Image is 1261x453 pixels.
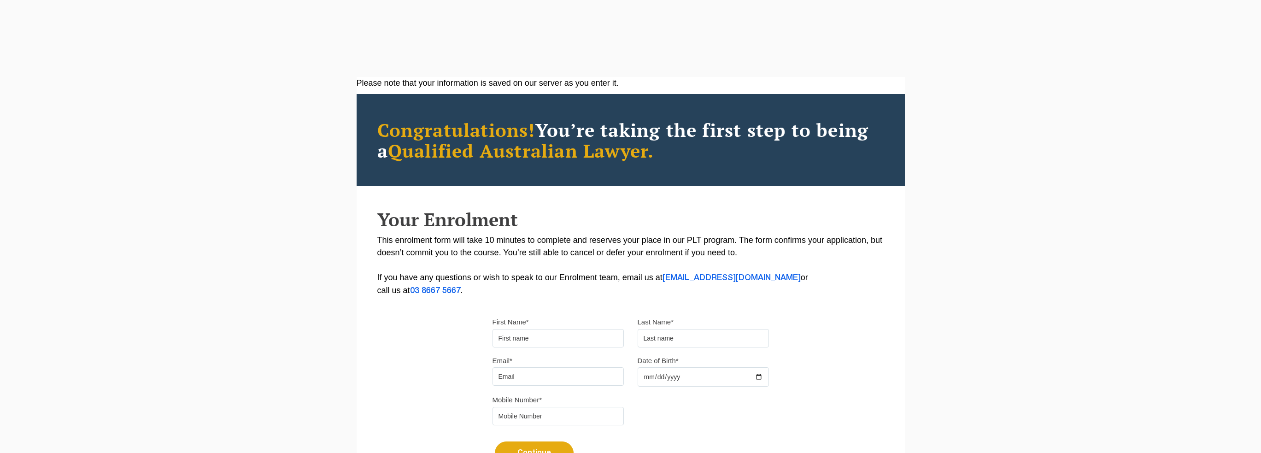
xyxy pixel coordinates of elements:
[357,77,905,89] div: Please note that your information is saved on our server as you enter it.
[493,395,542,405] label: Mobile Number*
[377,118,535,142] span: Congratulations!
[377,234,884,297] p: This enrolment form will take 10 minutes to complete and reserves your place in our PLT program. ...
[388,138,654,163] span: Qualified Australian Lawyer.
[493,329,624,347] input: First name
[663,274,801,282] a: [EMAIL_ADDRESS][DOMAIN_NAME]
[638,318,674,327] label: Last Name*
[493,318,529,327] label: First Name*
[493,367,624,386] input: Email
[377,209,884,229] h2: Your Enrolment
[638,329,769,347] input: Last name
[638,356,679,365] label: Date of Birth*
[410,287,461,294] a: 03 8667 5667
[493,407,624,425] input: Mobile Number
[377,119,884,161] h2: You’re taking the first step to being a
[493,356,512,365] label: Email*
